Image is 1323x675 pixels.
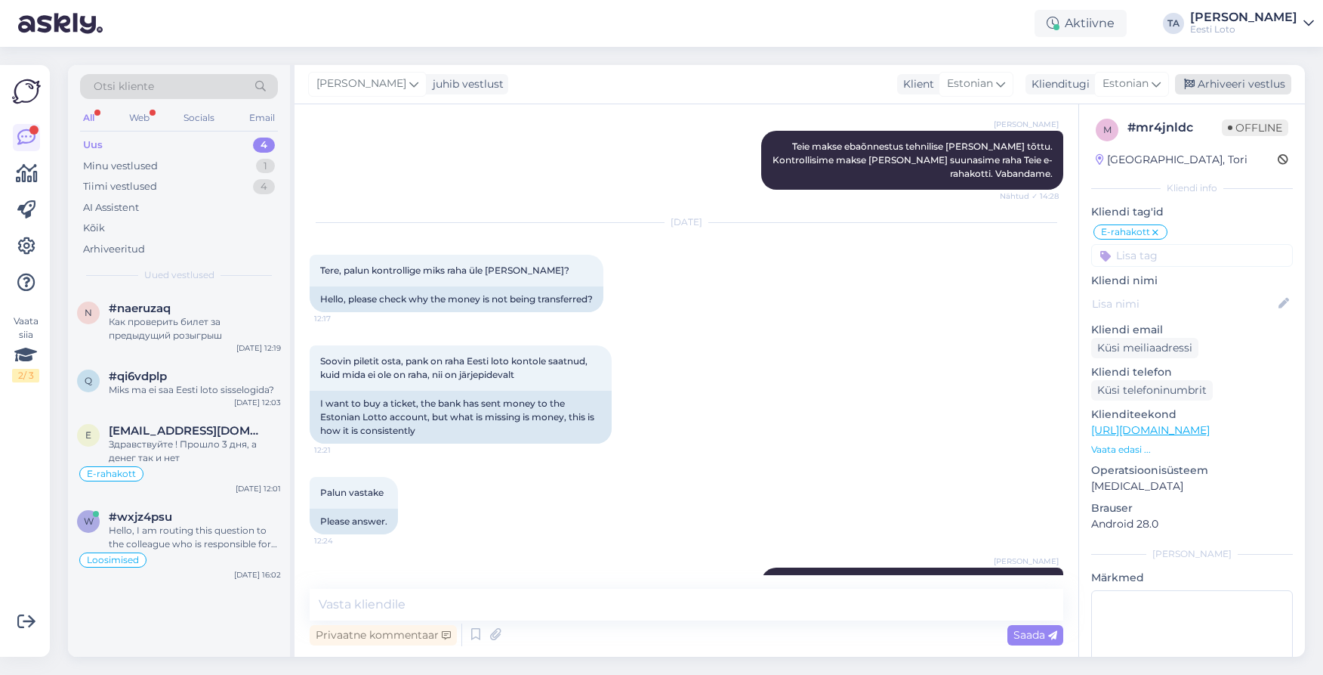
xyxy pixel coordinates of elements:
span: Uued vestlused [144,268,214,282]
span: Offline [1222,119,1288,136]
p: Kliendi tag'id [1091,204,1293,220]
div: Email [246,108,278,128]
div: I want to buy a ticket, the bank has sent money to the Estonian Lotto account, but what is missin... [310,391,612,444]
div: [GEOGRAPHIC_DATA], Tori [1096,152,1247,168]
div: Uus [83,138,103,153]
div: Kõik [83,221,105,236]
div: [PERSON_NAME] [1190,11,1297,23]
p: Kliendi email [1091,322,1293,338]
a: [PERSON_NAME]Eesti Loto [1190,11,1314,36]
span: m [1103,124,1112,135]
span: 12:24 [314,535,371,547]
div: Здравствуйте ! Прошло 3 дня, а денег так и нет [109,438,281,465]
div: Aktiivne [1035,10,1127,37]
span: Estonian [1102,76,1149,92]
div: Küsi meiliaadressi [1091,338,1198,358]
span: Otsi kliente [94,79,154,94]
span: 12:21 [314,444,371,456]
div: 1 [256,159,275,174]
span: etson@mail.ru [109,424,266,438]
div: Tiimi vestlused [83,179,157,194]
span: E-rahakott [1101,228,1150,237]
img: Askly Logo [12,77,41,106]
span: Saada [1013,628,1057,642]
div: TA [1163,13,1184,34]
span: #qi6vdplp [109,370,167,383]
div: Please answer. [310,509,398,534]
p: Brauser [1091,500,1293,516]
span: q [85,375,92,386]
div: Eesti Loto [1190,23,1297,36]
p: Kliendi nimi [1091,273,1293,289]
p: Märkmed [1091,570,1293,586]
span: Nähtud ✓ 14:28 [1000,190,1059,202]
div: Minu vestlused [83,159,158,174]
div: [DATE] 16:02 [234,569,281,581]
div: # mr4jnldc [1127,119,1222,137]
div: juhib vestlust [427,76,504,92]
span: [PERSON_NAME] [316,76,406,92]
span: w [84,516,94,527]
span: Tere, palun kontrollige miks raha üle [PERSON_NAME]? [320,265,569,276]
p: [MEDICAL_DATA] [1091,478,1293,494]
div: Klienditugi [1025,76,1090,92]
div: [DATE] [310,215,1063,229]
p: Operatsioonisüsteem [1091,463,1293,478]
span: #naeruzaq [109,302,171,315]
div: Miks ma ei saa Eesti loto sisselogida? [109,383,281,397]
div: [DATE] 12:01 [236,483,281,494]
div: 4 [253,179,275,194]
div: Kliendi info [1091,181,1293,195]
span: #wxjz4psu [109,510,172,524]
div: Privaatne kommentaar [310,625,457,646]
div: [DATE] 12:19 [236,342,281,354]
div: All [80,108,97,128]
div: Arhiveeritud [83,242,145,257]
span: [PERSON_NAME] [994,556,1059,567]
span: e [85,429,91,441]
div: Hello, please check why the money is not being transferred? [310,286,603,312]
span: Loosimised [87,556,139,565]
div: AI Assistent [83,200,139,215]
span: E-rahakott [87,469,136,478]
div: 2 / 3 [12,369,39,382]
span: 12:17 [314,313,371,324]
input: Lisa tag [1091,244,1293,267]
div: Klient [897,76,934,92]
p: Kliendi telefon [1091,364,1293,380]
div: [PERSON_NAME] [1091,547,1293,561]
span: Estonian [947,76,993,92]
p: Android 28.0 [1091,516,1293,532]
p: Vaata edasi ... [1091,443,1293,457]
span: Palun vastake [320,487,384,498]
a: [URL][DOMAIN_NAME] [1091,423,1210,437]
div: Arhiveeri vestlus [1175,74,1291,94]
div: Socials [180,108,217,128]
div: Hello, I am routing this question to the colleague who is responsible for this topic. The reply m... [109,524,281,551]
div: Küsi telefoninumbrit [1091,380,1213,401]
div: [DATE] 12:03 [234,397,281,408]
span: Soovin piletit osta, pank on raha Eesti loto kontole saatnud, kuid mida ei ole on raha, nii on jä... [320,355,590,380]
div: Vaata siia [12,314,39,382]
div: Как проверить билет за предыдущий розыгрыш [109,315,281,342]
p: Klienditeekond [1091,407,1293,423]
div: Web [126,108,153,128]
span: n [85,307,92,318]
span: [PERSON_NAME] [994,119,1059,130]
span: Teie makse ebaõnnestus tehnilise [PERSON_NAME] tõttu. Kontrollisime makse [PERSON_NAME] suunasime... [773,141,1055,179]
input: Lisa nimi [1092,296,1275,312]
div: 4 [253,138,275,153]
